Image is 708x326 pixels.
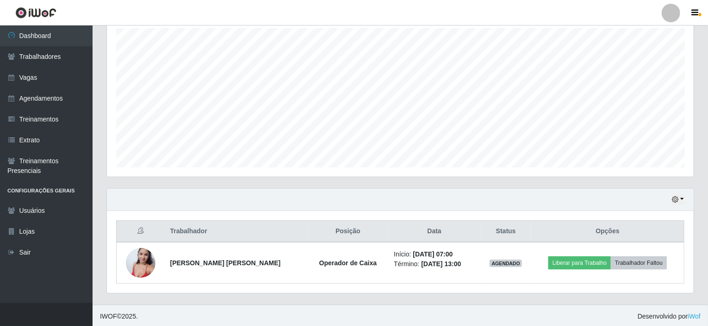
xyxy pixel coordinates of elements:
[394,259,475,269] li: Término:
[421,260,461,268] time: [DATE] 13:00
[611,256,667,269] button: Trabalhador Faltou
[308,221,389,243] th: Posição
[688,313,701,320] a: iWof
[531,221,684,243] th: Opções
[388,221,480,243] th: Data
[126,243,155,282] img: 1743531508454.jpeg
[165,221,308,243] th: Trabalhador
[100,312,138,321] span: © 2025 .
[548,256,611,269] button: Liberar para Trabalho
[15,7,56,19] img: CoreUI Logo
[490,260,522,267] span: AGENDADO
[170,259,281,267] strong: [PERSON_NAME] [PERSON_NAME]
[319,259,377,267] strong: Operador de Caixa
[638,312,701,321] span: Desenvolvido por
[413,250,453,258] time: [DATE] 07:00
[394,249,475,259] li: Início:
[100,313,117,320] span: IWOF
[480,221,531,243] th: Status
